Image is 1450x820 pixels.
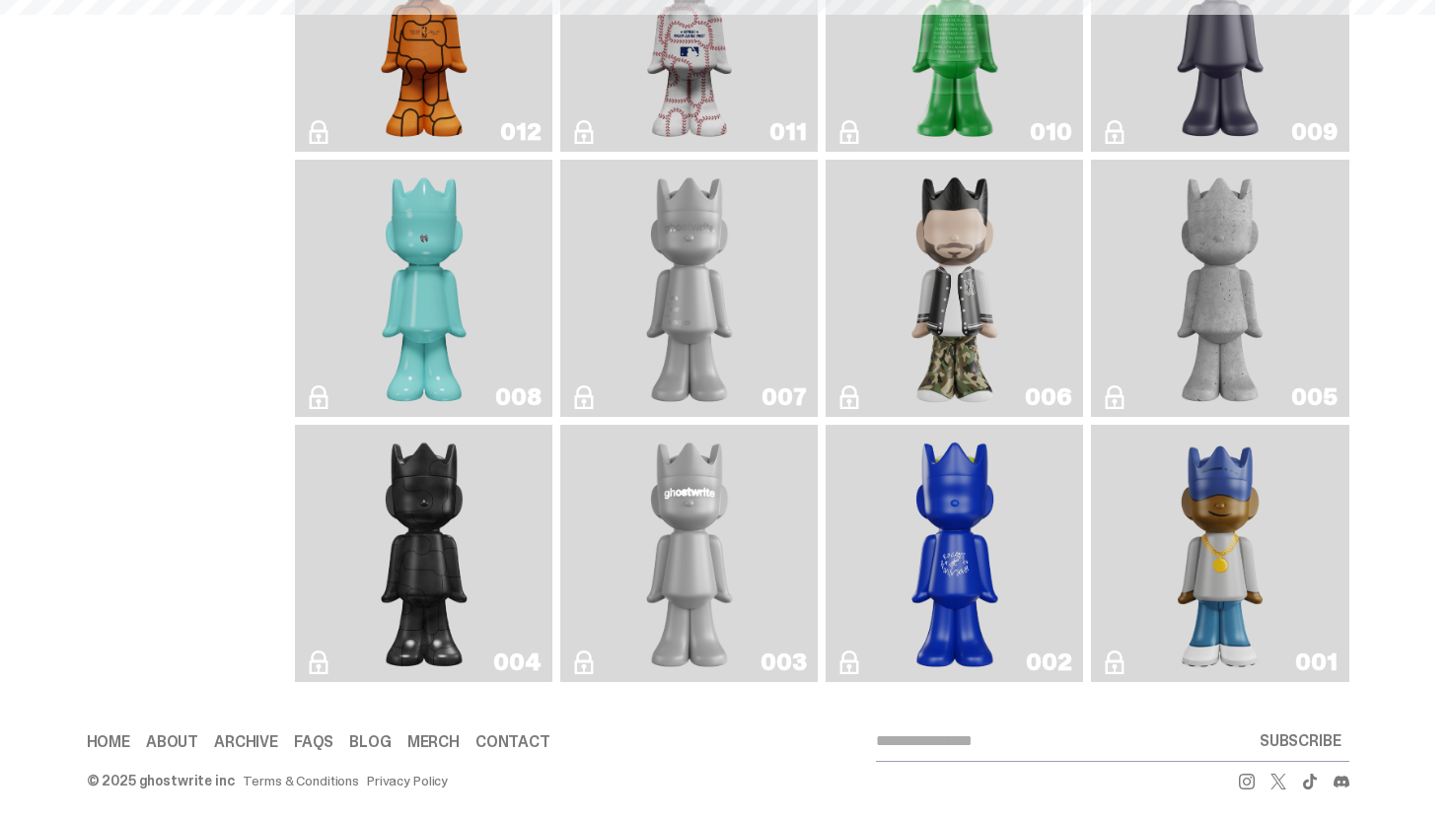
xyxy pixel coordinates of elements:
[1103,168,1337,409] a: Concrete
[903,168,1007,409] img: Amiri
[637,433,742,674] img: ghostwriter
[367,774,448,787] a: Privacy Policy
[214,734,278,750] a: Archive
[1168,168,1272,409] img: Concrete
[146,734,198,750] a: About
[1291,385,1337,409] div: 005
[837,433,1071,674] a: Rocky's Matcha
[1252,721,1349,761] button: SUBSCRIBE
[1169,433,1271,674] img: Eastside Golf
[87,734,130,750] a: Home
[637,168,742,409] img: ghost repose
[243,774,359,787] a: Terms & Conditions
[307,168,541,409] a: Robin
[1291,120,1337,144] div: 009
[475,734,550,750] a: Contact
[349,734,391,750] a: Blog
[500,120,541,144] div: 012
[903,433,1007,674] img: Rocky's Matcha
[1103,433,1337,674] a: Eastside Golf
[372,168,476,409] img: Robin
[572,433,806,674] a: ghostwriter
[495,385,541,409] div: 008
[372,433,476,674] img: Toy Store
[769,120,806,144] div: 011
[1295,650,1337,674] div: 001
[294,734,333,750] a: FAQs
[837,168,1071,409] a: Amiri
[1026,650,1071,674] div: 002
[1030,120,1071,144] div: 010
[761,385,806,409] div: 007
[1025,385,1071,409] div: 006
[761,650,806,674] div: 003
[307,433,541,674] a: Toy Store
[87,774,235,787] div: © 2025 ghostwrite inc
[572,168,806,409] a: ghost repose
[407,734,460,750] a: Merch
[493,650,541,674] div: 004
